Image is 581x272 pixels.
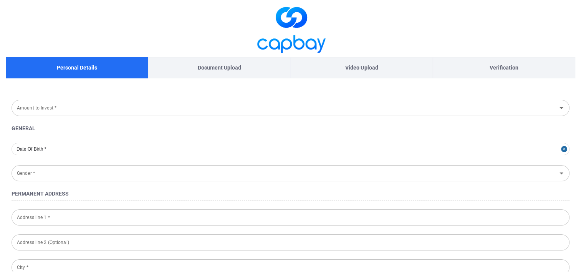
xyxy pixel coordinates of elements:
[556,103,567,113] button: Open
[57,63,97,72] p: Personal Details
[198,63,241,72] p: Document Upload
[556,168,567,179] button: Open
[12,124,569,133] h4: General
[12,189,569,198] h4: Permanent Address
[561,143,569,155] button: Close
[345,63,378,72] p: Video Upload
[490,63,518,72] p: Verification
[12,143,569,155] input: Date Of Birth *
